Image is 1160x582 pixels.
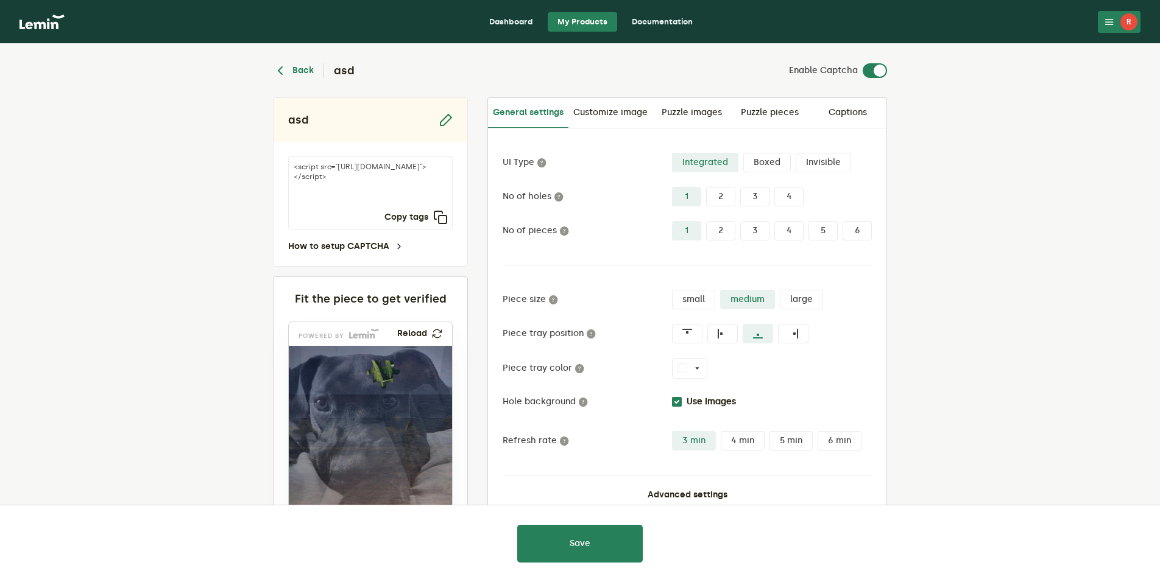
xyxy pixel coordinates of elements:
button: Advanced settings [648,490,727,500]
label: Boxed [743,153,791,172]
label: 5 min [769,431,813,451]
label: 2 [706,221,735,240]
a: Documentation [622,12,702,32]
button: Copy tags [384,210,448,225]
label: Integrated [672,153,738,172]
label: Refresh rate [503,436,672,446]
img: Lemin logo [349,329,379,338]
label: 4 [774,187,804,206]
label: Piece size [503,295,672,304]
label: 1 [672,187,701,206]
label: Use Images [687,397,736,407]
label: 3 [740,187,769,206]
label: Piece tray position [503,329,672,338]
a: Puzzle images [652,98,730,127]
h2: asd [288,113,309,127]
label: 3 min [672,431,716,451]
a: Customize image [568,98,652,127]
div: Fit the piece to get verified [288,292,453,306]
div: R [1120,13,1137,30]
a: Captions [808,98,886,127]
a: My Products [548,12,617,32]
button: Save [517,525,643,563]
button: R [1098,11,1141,33]
label: 6 [843,221,872,240]
button: Back [273,63,314,78]
p: Reload [397,329,427,338]
a: Dashboard [479,12,543,32]
label: large [780,290,823,309]
label: 1 [672,221,701,240]
label: Piece tray color [503,363,672,373]
img: refresh.png [432,329,442,338]
label: UI Type [503,158,672,167]
label: Enable Captcha [789,66,858,75]
a: General settings [488,98,568,128]
label: 6 min [818,431,861,451]
label: 4 min [721,431,765,451]
label: 4 [774,221,804,240]
label: small [672,290,715,309]
a: How to setup CAPTCHA [288,242,404,251]
label: 2 [706,187,735,206]
img: logo [19,15,65,29]
label: Hole background [503,397,672,407]
label: 5 [808,221,838,240]
p: powered by [299,334,344,338]
label: No of holes [503,192,672,202]
label: 3 [740,221,769,240]
h2: asd [324,63,355,78]
img: d8676060-f0fe-4900-9fc9-3e4c7b49a145.png [289,346,561,510]
label: medium [720,290,775,309]
a: Puzzle pieces [730,98,808,127]
label: No of pieces [503,226,672,236]
label: Invisible [796,153,851,172]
